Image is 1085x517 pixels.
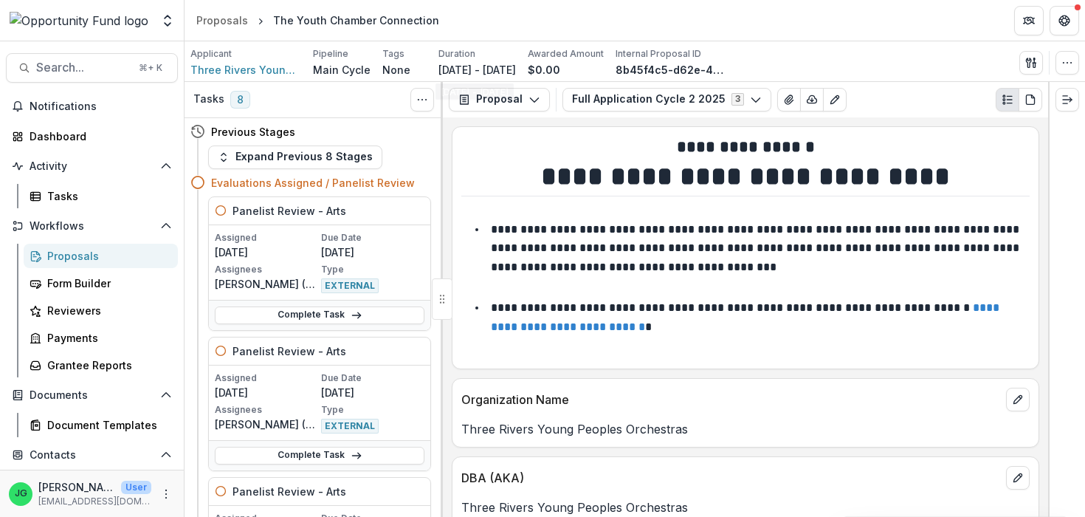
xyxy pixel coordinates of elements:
button: More [157,485,175,503]
p: Three Rivers Young Peoples Orchestras [461,499,1030,516]
button: Search... [6,53,178,83]
button: edit [1006,466,1030,490]
nav: breadcrumb [190,10,445,31]
p: DBA (AKA) [461,469,1000,487]
p: [DATE] [215,385,318,400]
p: [DATE] - [DATE] [438,62,516,78]
p: Internal Proposal ID [616,47,701,61]
button: Open Activity [6,154,178,178]
p: Due Date [321,231,424,244]
p: [DATE] [321,385,424,400]
span: EXTERNAL [321,419,379,434]
a: Payments [24,326,178,350]
p: 8b45f4c5-d62e-4b00-9a2b-10f03dd2e26c [616,62,726,78]
p: [EMAIL_ADDRESS][DOMAIN_NAME] [38,495,151,508]
h4: Evaluations Assigned / Panelist Review [211,175,415,191]
button: Open Contacts [6,443,178,467]
a: Document Templates [24,413,178,437]
span: Search... [36,61,130,75]
p: Pipeline [313,47,348,61]
a: Form Builder [24,271,178,295]
p: Due Date [321,372,424,385]
button: Plaintext view [996,88,1019,112]
a: Proposals [24,244,178,268]
button: Get Help [1050,6,1079,35]
h5: Panelist Review - Arts [232,203,346,219]
a: Grantee Reports [24,353,178,377]
p: Organization Name [461,391,1000,408]
span: Activity [30,160,154,173]
h5: Panelist Review - Arts [232,343,346,359]
p: None [382,62,410,78]
p: Awarded Amount [528,47,604,61]
div: Grantee Reports [47,357,166,373]
a: Tasks [24,184,178,208]
button: Open Documents [6,383,178,407]
p: Assignees [215,403,318,417]
span: Workflows [30,220,154,233]
p: Applicant [190,47,232,61]
h3: Tasks [193,93,224,106]
button: Toggle View Cancelled Tasks [410,88,434,112]
p: [PERSON_NAME] ([PERSON_NAME][EMAIL_ADDRESS][DOMAIN_NAME]) [215,276,318,292]
div: Payments [47,330,166,346]
p: Assigned [215,231,318,244]
span: Contacts [30,449,154,462]
p: Duration [438,47,475,61]
button: Open Workflows [6,214,178,238]
button: Proposal [449,88,550,112]
button: Open entity switcher [157,6,178,35]
p: Type [321,263,424,276]
div: ⌘ + K [136,60,165,76]
button: Notifications [6,95,178,118]
button: Expand right [1055,88,1079,112]
p: [DATE] [215,244,318,260]
button: PDF view [1019,88,1042,112]
span: Documents [30,389,154,402]
div: Jake Goodman [15,489,27,499]
a: Dashboard [6,124,178,148]
p: $0.00 [528,62,560,78]
span: Notifications [30,100,172,113]
div: Document Templates [47,417,166,433]
div: Dashboard [30,129,166,144]
p: Tags [382,47,404,61]
h5: Panelist Review - Arts [232,484,346,499]
a: Complete Task [215,447,424,465]
a: Reviewers [24,298,178,323]
img: Opportunity Fund logo [10,12,148,30]
div: Form Builder [47,275,166,291]
button: Edit as form [823,88,847,112]
p: Assignees [215,263,318,276]
span: EXTERNAL [321,278,379,293]
p: [PERSON_NAME] ([EMAIL_ADDRESS][DOMAIN_NAME]) [215,417,318,432]
p: User [121,481,151,494]
h4: Previous Stages [211,124,295,140]
p: [DATE] [321,244,424,260]
div: Proposals [47,248,166,264]
div: The Youth Chamber Connection [273,13,439,28]
button: edit [1006,388,1030,411]
button: View Attached Files [777,88,801,112]
span: 8 [230,91,250,109]
div: Proposals [196,13,248,28]
button: Partners [1014,6,1044,35]
p: Type [321,403,424,417]
p: [PERSON_NAME] [38,479,115,495]
div: Tasks [47,188,166,204]
p: Three Rivers Young Peoples Orchestras [461,420,1030,438]
p: Main Cycle [313,62,371,78]
div: Reviewers [47,303,166,318]
a: Three Rivers Young Peoples Orchestras [190,62,301,78]
p: Assigned [215,372,318,385]
button: Full Application Cycle 2 20253 [562,88,771,112]
button: Expand Previous 8 Stages [208,145,382,169]
a: Complete Task [215,307,424,324]
a: Proposals [190,10,254,31]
